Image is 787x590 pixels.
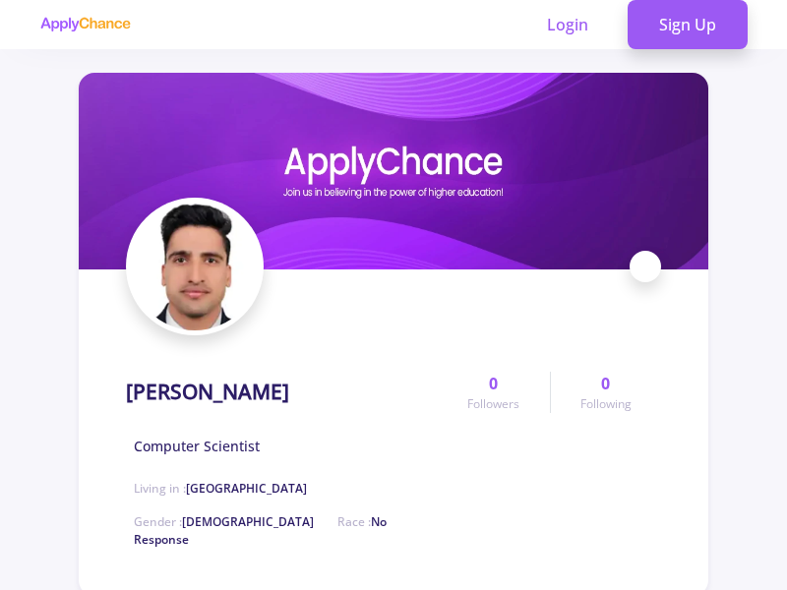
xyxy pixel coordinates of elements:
[467,395,519,413] span: Followers
[550,372,661,413] a: 0Following
[438,372,549,413] a: 0Followers
[39,17,131,32] img: applychance logo text only
[79,73,708,269] img: Jalil Ahmad Rasolycover image
[131,203,259,330] img: Jalil Ahmad Rasolyavatar
[489,372,498,395] span: 0
[182,513,314,530] span: [DEMOGRAPHIC_DATA]
[186,480,307,497] span: [GEOGRAPHIC_DATA]
[134,436,260,456] span: Computer Scientist
[134,513,314,530] span: Gender :
[134,480,307,497] span: Living in :
[601,372,610,395] span: 0
[580,395,632,413] span: Following
[134,513,387,548] span: Race :
[126,380,289,404] h1: [PERSON_NAME]
[134,513,387,548] span: No Response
